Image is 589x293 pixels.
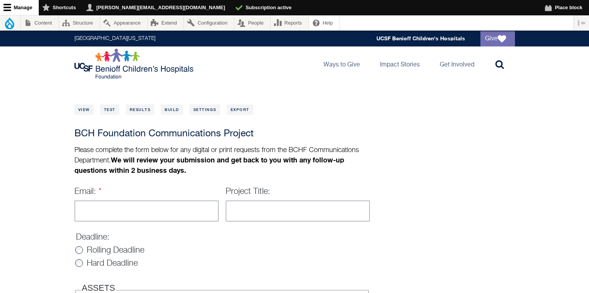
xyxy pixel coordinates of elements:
[74,36,155,41] a: [GEOGRAPHIC_DATA][US_STATE]
[76,233,109,242] label: Deadline:
[227,104,253,115] a: Export
[126,104,155,115] a: Results
[100,104,119,115] a: Test
[148,15,184,30] a: Extend
[317,46,366,81] a: Ways to Give
[59,15,100,30] a: Structure
[184,15,234,30] a: Configuration
[161,104,183,115] a: Build
[376,35,465,42] a: UCSF Benioff Children's Hospitals
[574,15,589,30] button: Vertical orientation
[21,15,59,30] a: Content
[190,104,220,115] a: Settings
[74,156,344,174] strong: We will review your submission and get back to you with any follow-up questions within 2 business...
[434,46,480,81] a: Get Involved
[100,15,147,30] a: Appearance
[309,15,340,30] a: Help
[226,187,270,196] label: Project Title:
[82,284,115,292] label: ASSETS
[271,15,309,30] a: Reports
[480,31,515,46] a: Give
[74,187,102,196] label: Email:
[74,104,94,115] a: View
[87,259,138,268] label: Hard Deadline
[74,48,195,79] img: Logo for UCSF Benioff Children's Hospitals Foundation
[74,126,370,142] h2: BCH Foundation Communications Project
[87,246,144,255] label: Rolling Deadline
[74,146,370,176] p: Please complete the form below for any digital or print requests from the BCHF Communications Dep...
[234,15,271,30] a: People
[374,46,426,81] a: Impact Stories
